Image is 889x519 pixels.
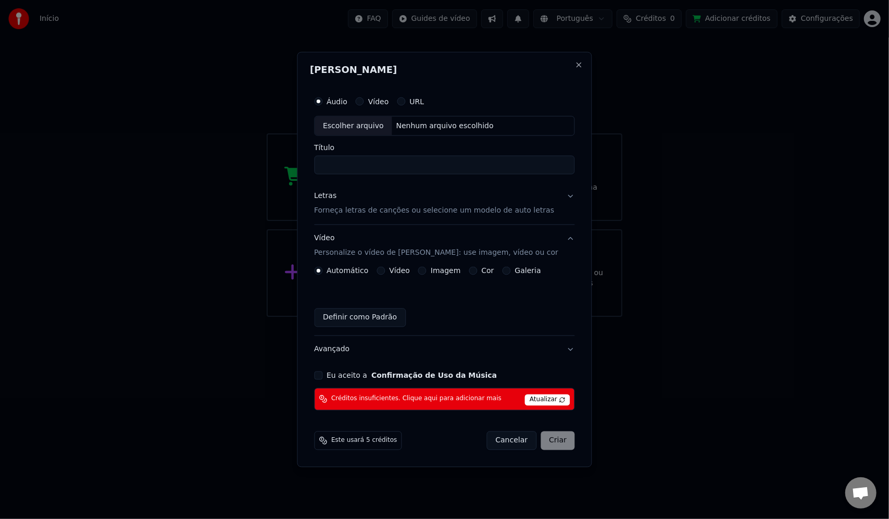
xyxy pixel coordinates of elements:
[331,395,502,403] span: Créditos insuficientes. Clique aqui para adicionar mais
[368,98,389,105] label: Vídeo
[327,98,347,105] label: Áudio
[486,431,536,450] button: Cancelar
[389,267,410,274] label: Vídeo
[314,336,575,363] button: Avançado
[315,117,392,135] div: Escolher arquivo
[314,233,558,258] div: Vídeo
[371,372,497,379] button: Eu aceito a
[314,206,554,216] p: Forneça letras de canções ou selecione um modelo de auto letras
[327,372,497,379] label: Eu aceito a
[515,267,541,274] label: Galeria
[525,394,570,405] span: Atualizar
[310,65,579,75] h2: [PERSON_NAME]
[314,144,575,152] label: Título
[314,248,558,258] p: Personalize o vídeo de [PERSON_NAME]: use imagem, vídeo ou cor
[481,267,494,274] label: Cor
[314,225,575,267] button: VídeoPersonalize o vídeo de [PERSON_NAME]: use imagem, vídeo ou cor
[314,266,575,335] div: VídeoPersonalize o vídeo de [PERSON_NAME]: use imagem, vídeo ou cor
[431,267,460,274] label: Imagem
[409,98,424,105] label: URL
[314,183,575,225] button: LetrasForneça letras de canções ou selecione um modelo de auto letras
[327,267,368,274] label: Automático
[314,191,336,202] div: Letras
[331,436,397,444] span: Este usará 5 créditos
[314,308,406,327] button: Definir como Padrão
[392,121,498,131] div: Nenhum arquivo escolhido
